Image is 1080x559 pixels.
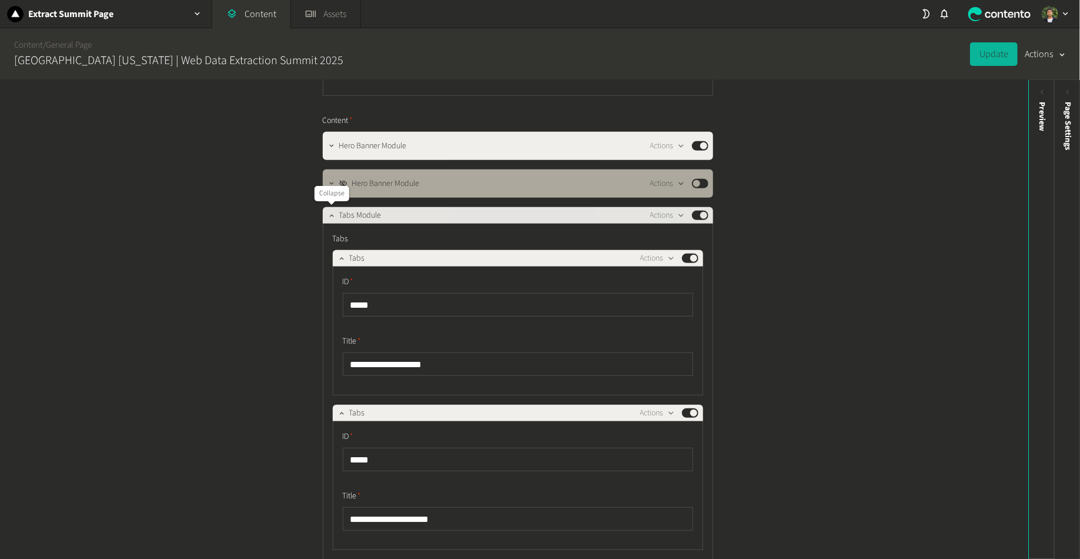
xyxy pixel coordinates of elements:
[28,7,113,21] h2: Extract Summit Page
[1025,42,1066,66] button: Actions
[640,406,675,420] button: Actions
[1036,102,1048,131] div: Preview
[650,177,685,191] button: Actions
[323,115,353,127] span: Content
[343,431,354,443] span: ID
[343,490,362,503] span: Title
[14,52,343,69] h2: [GEOGRAPHIC_DATA] [US_STATE] | Web Data Extraction Summit 2025
[315,186,349,201] div: Collapse
[640,251,675,265] button: Actions
[349,252,365,265] span: Tabs
[333,233,349,245] span: Tabs
[970,42,1018,66] button: Update
[650,208,685,222] button: Actions
[343,276,354,288] span: ID
[650,139,685,153] button: Actions
[43,39,46,51] span: /
[339,140,407,152] span: Hero Banner Module
[1062,102,1074,150] span: Page Settings
[7,6,24,22] img: Extract Summit Page
[14,39,43,51] a: Content
[46,39,92,51] a: General Page
[1042,6,1058,22] img: Arnold Alexander
[343,335,362,348] span: Title
[352,178,420,190] span: Hero Banner Module
[349,407,365,420] span: Tabs
[339,209,382,222] span: Tabs Module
